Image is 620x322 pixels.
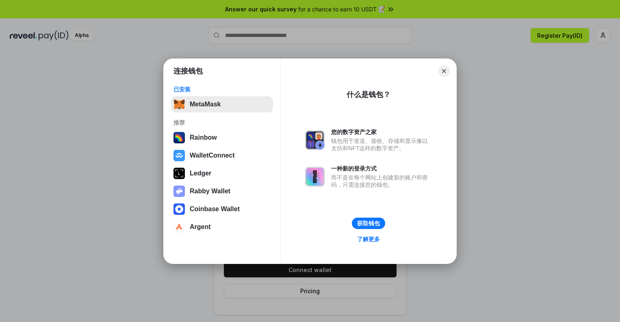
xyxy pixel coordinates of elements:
img: svg+xml,%3Csvg%20width%3D%2228%22%20height%3D%2228%22%20viewBox%3D%220%200%2028%2028%22%20fill%3D... [173,150,185,161]
button: Coinbase Wallet [171,201,273,217]
div: 您的数字资产之家 [331,128,432,136]
img: svg+xml,%3Csvg%20fill%3D%22none%22%20height%3D%2233%22%20viewBox%3D%220%200%2035%2033%22%20width%... [173,99,185,110]
button: Argent [171,219,273,235]
div: Rainbow [190,134,217,141]
button: Close [438,65,450,77]
div: Coinbase Wallet [190,205,240,213]
div: MetaMask [190,101,221,108]
img: svg+xml,%3Csvg%20xmlns%3D%22http%3A%2F%2Fwww.w3.org%2F2000%2Fsvg%22%20fill%3D%22none%22%20viewBox... [173,186,185,197]
h1: 连接钱包 [173,66,203,76]
div: 什么是钱包？ [347,90,390,99]
img: svg+xml,%3Csvg%20width%3D%2228%22%20height%3D%2228%22%20viewBox%3D%220%200%2028%2028%22%20fill%3D... [173,203,185,215]
div: WalletConnect [190,152,235,159]
div: 已安装 [173,86,271,93]
img: svg+xml,%3Csvg%20width%3D%22120%22%20height%3D%22120%22%20viewBox%3D%220%200%20120%20120%22%20fil... [173,132,185,143]
button: Ledger [171,165,273,182]
div: 获取钱包 [357,220,380,227]
div: Argent [190,223,211,231]
div: 而不是在每个网站上创建新的账户和密码，只需连接您的钱包。 [331,174,432,188]
img: svg+xml,%3Csvg%20xmlns%3D%22http%3A%2F%2Fwww.w3.org%2F2000%2Fsvg%22%20fill%3D%22none%22%20viewBox... [305,130,325,150]
div: 了解更多 [357,236,380,243]
button: Rabby Wallet [171,183,273,199]
div: 一种新的登录方式 [331,165,432,172]
div: 钱包用于发送、接收、存储和显示像以太坊和NFT这样的数字资产。 [331,137,432,152]
img: svg+xml,%3Csvg%20width%3D%2228%22%20height%3D%2228%22%20viewBox%3D%220%200%2028%2028%22%20fill%3D... [173,221,185,233]
button: Rainbow [171,130,273,146]
img: svg+xml,%3Csvg%20xmlns%3D%22http%3A%2F%2Fwww.w3.org%2F2000%2Fsvg%22%20width%3D%2228%22%20height%3... [173,168,185,179]
div: Rabby Wallet [190,188,230,195]
button: 获取钱包 [352,218,385,229]
div: Ledger [190,170,211,177]
div: 推荐 [173,119,271,126]
a: 了解更多 [352,234,385,244]
img: svg+xml,%3Csvg%20xmlns%3D%22http%3A%2F%2Fwww.w3.org%2F2000%2Fsvg%22%20fill%3D%22none%22%20viewBox... [305,167,325,186]
button: MetaMask [171,96,273,112]
button: WalletConnect [171,147,273,164]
